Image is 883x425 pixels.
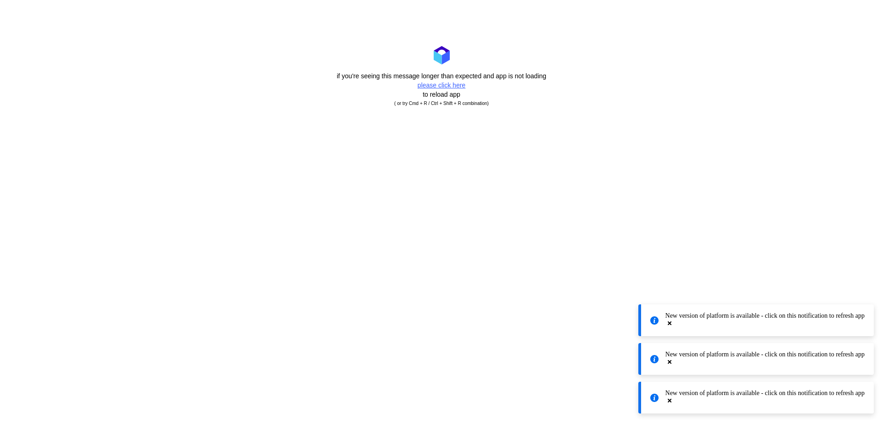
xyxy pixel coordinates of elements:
[665,351,865,358] div: New version of platform is available - click on this notification to refresh app
[418,82,465,89] a: please click here
[665,312,865,320] div: New version of platform is available - click on this notification to refresh app
[4,99,879,108] small: ( or try Cmd + R / Ctrl + Shift + R combination)
[4,71,879,108] div: if you're seeing this message longer than expected and app is not loading to reload app
[665,390,865,397] div: New version of platform is available - click on this notification to refresh app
